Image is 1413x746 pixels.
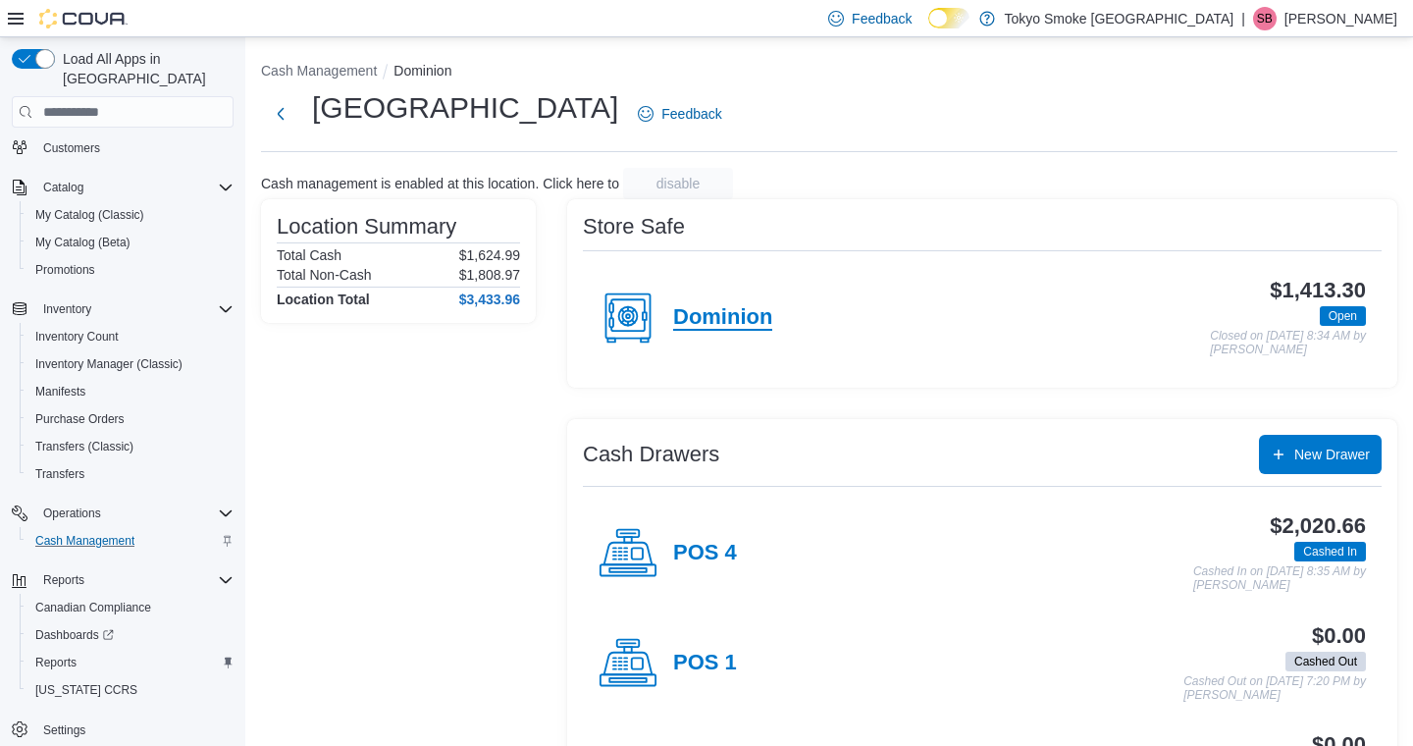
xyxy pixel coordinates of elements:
[43,301,91,317] span: Inventory
[35,533,134,549] span: Cash Management
[4,174,241,201] button: Catalog
[277,215,456,239] h3: Location Summary
[1253,7,1277,30] div: Sharla Bugge
[35,718,234,742] span: Settings
[20,460,241,488] button: Transfers
[20,433,241,460] button: Transfers (Classic)
[35,502,109,525] button: Operations
[35,297,234,321] span: Inventory
[20,594,241,621] button: Canadian Compliance
[20,405,241,433] button: Purchase Orders
[27,678,145,702] a: [US_STATE] CCRS
[27,407,234,431] span: Purchase Orders
[1193,565,1366,592] p: Cashed In on [DATE] 8:35 AM by [PERSON_NAME]
[35,655,77,670] span: Reports
[261,94,300,133] button: Next
[27,258,103,282] a: Promotions
[27,435,141,458] a: Transfers (Classic)
[27,258,234,282] span: Promotions
[43,506,101,521] span: Operations
[20,350,241,378] button: Inventory Manager (Classic)
[35,176,91,199] button: Catalog
[35,207,144,223] span: My Catalog (Classic)
[35,134,234,159] span: Customers
[583,443,719,466] h3: Cash Drawers
[4,716,241,744] button: Settings
[55,49,234,88] span: Load All Apps in [GEOGRAPHIC_DATA]
[35,466,84,482] span: Transfers
[35,568,234,592] span: Reports
[27,231,234,254] span: My Catalog (Beta)
[43,572,84,588] span: Reports
[27,407,132,431] a: Purchase Orders
[20,621,241,649] a: Dashboards
[20,378,241,405] button: Manifests
[312,88,618,128] h1: [GEOGRAPHIC_DATA]
[27,380,93,403] a: Manifests
[35,384,85,400] span: Manifests
[27,529,234,553] span: Cash Management
[35,235,131,250] span: My Catalog (Beta)
[1257,7,1273,30] span: SB
[1259,435,1382,474] button: New Drawer
[35,682,137,698] span: [US_STATE] CCRS
[583,215,685,239] h3: Store Safe
[35,439,133,454] span: Transfers (Classic)
[35,627,114,643] span: Dashboards
[1303,543,1357,560] span: Cashed In
[673,305,772,331] h4: Dominion
[656,174,700,193] span: disable
[43,180,83,195] span: Catalog
[20,676,241,704] button: [US_STATE] CCRS
[623,168,733,199] button: disable
[27,678,234,702] span: Washington CCRS
[35,262,95,278] span: Promotions
[27,352,190,376] a: Inventory Manager (Classic)
[27,651,234,674] span: Reports
[27,325,127,348] a: Inventory Count
[27,203,234,227] span: My Catalog (Classic)
[27,623,234,647] span: Dashboards
[4,566,241,594] button: Reports
[1270,514,1366,538] h3: $2,020.66
[27,596,159,619] a: Canadian Compliance
[1329,307,1357,325] span: Open
[261,176,619,191] p: Cash management is enabled at this location. Click here to
[673,651,737,676] h4: POS 1
[35,297,99,321] button: Inventory
[1294,445,1370,464] span: New Drawer
[39,9,128,28] img: Cova
[4,295,241,323] button: Inventory
[1285,652,1366,671] span: Cashed Out
[261,63,377,79] button: Cash Management
[393,63,451,79] button: Dominion
[1320,306,1366,326] span: Open
[27,651,84,674] a: Reports
[459,267,520,283] p: $1,808.97
[673,541,737,566] h4: POS 4
[4,133,241,161] button: Customers
[20,323,241,350] button: Inventory Count
[27,462,92,486] a: Transfers
[4,500,241,527] button: Operations
[928,28,929,29] span: Dark Mode
[27,435,234,458] span: Transfers (Classic)
[20,527,241,555] button: Cash Management
[1270,279,1366,302] h3: $1,413.30
[1294,542,1366,561] span: Cashed In
[1005,7,1234,30] p: Tokyo Smoke [GEOGRAPHIC_DATA]
[27,623,122,647] a: Dashboards
[1294,653,1357,670] span: Cashed Out
[1312,624,1366,648] h3: $0.00
[27,231,138,254] a: My Catalog (Beta)
[27,596,234,619] span: Canadian Compliance
[27,529,142,553] a: Cash Management
[1210,330,1366,356] p: Closed on [DATE] 8:34 AM by [PERSON_NAME]
[27,203,152,227] a: My Catalog (Classic)
[35,502,234,525] span: Operations
[277,267,372,283] h6: Total Non-Cash
[35,411,125,427] span: Purchase Orders
[20,201,241,229] button: My Catalog (Classic)
[43,722,85,738] span: Settings
[35,600,151,615] span: Canadian Compliance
